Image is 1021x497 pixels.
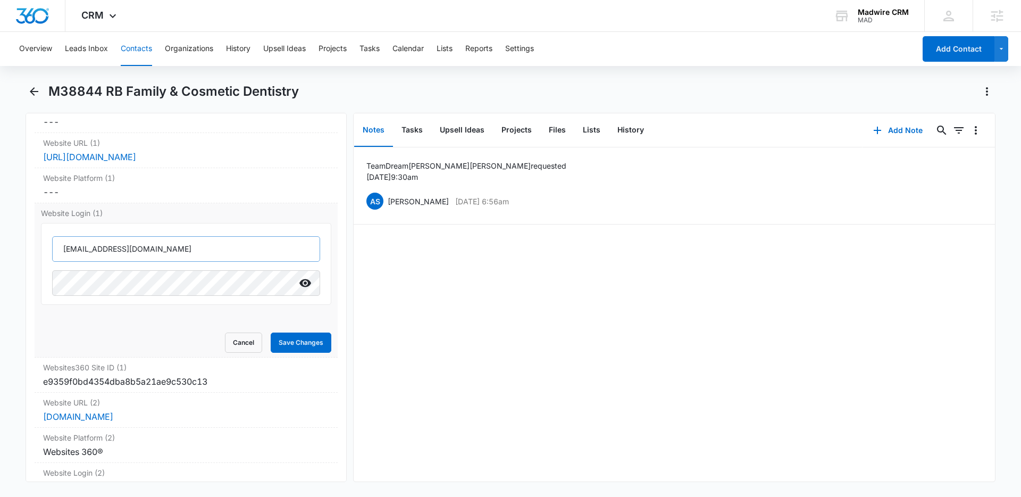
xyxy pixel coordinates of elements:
button: Add Note [863,118,933,143]
label: Website Login (1) [41,208,331,219]
button: Search... [933,122,950,139]
button: Save Changes [271,333,331,353]
div: Build Login--- [35,98,338,133]
div: --- [43,481,329,493]
input: Username [52,236,320,262]
button: Organizations [165,32,213,66]
div: Websites 360® [43,445,329,458]
button: Actions [978,83,995,100]
button: Settings [505,32,534,66]
button: Tasks [359,32,380,66]
div: Website URL (1)[URL][DOMAIN_NAME] [35,133,338,168]
button: Add Contact [923,36,994,62]
button: Overview [19,32,52,66]
p: [PERSON_NAME] [388,196,449,207]
button: History [609,114,652,147]
button: Tasks [393,114,431,147]
button: Contacts [121,32,152,66]
span: AS [366,193,383,210]
a: [URL][DOMAIN_NAME] [43,152,136,162]
button: Upsell Ideas [263,32,306,66]
button: Show [297,275,314,292]
button: Back [26,83,42,100]
label: Website Login (2) [43,467,329,478]
dd: --- [43,186,329,198]
button: Projects [319,32,347,66]
button: Reports [465,32,492,66]
label: Website URL (2) [43,397,329,408]
div: e9359f0bd4354dba8b5a21ae9c530c13 [43,375,329,388]
button: Upsell Ideas [431,114,493,147]
div: --- [43,115,329,128]
p: [DATE] 6:56am [455,196,509,207]
div: Website Platform (2)Websites 360® [35,428,338,463]
div: Website Platform (1)--- [35,168,338,203]
h1: M38844 RB Family & Cosmetic Dentistry [48,84,299,100]
label: Website URL (1) [43,137,329,148]
div: account name [858,8,909,16]
button: Lists [437,32,453,66]
a: [DOMAIN_NAME] [43,411,113,422]
p: Team Dream [PERSON_NAME] [PERSON_NAME] requested [366,160,566,171]
button: Leads Inbox [65,32,108,66]
button: Lists [574,114,609,147]
button: Calendar [392,32,424,66]
button: History [226,32,250,66]
div: account id [858,16,909,24]
div: Website URL (2)[DOMAIN_NAME] [35,393,338,428]
button: Notes [354,114,393,147]
button: Overflow Menu [967,122,984,139]
button: Projects [493,114,540,147]
button: Files [540,114,574,147]
button: Filters [950,122,967,139]
label: Website Platform (2) [43,432,329,443]
div: Websites360 Site ID (1)e9359f0bd4354dba8b5a21ae9c530c13 [35,358,338,393]
p: [DATE] 9:30am [366,171,566,183]
span: CRM [81,10,104,21]
label: Website Platform (1) [43,172,329,184]
button: Cancel [225,333,262,353]
label: Websites360 Site ID (1) [43,362,329,373]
